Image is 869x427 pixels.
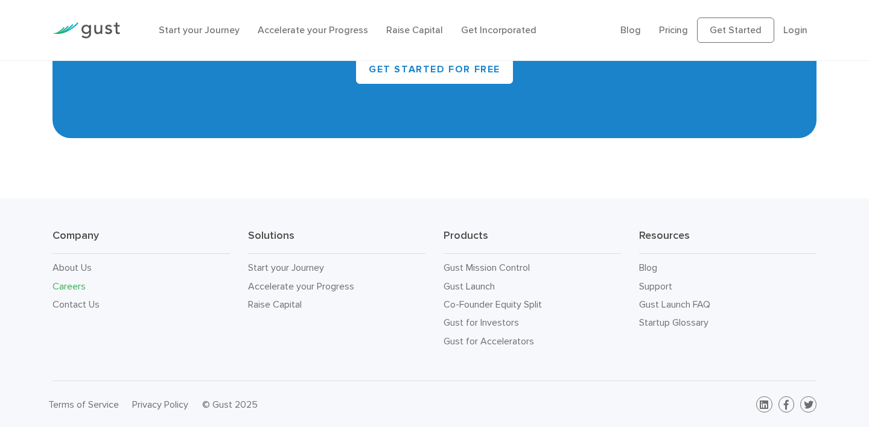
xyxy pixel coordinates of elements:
a: Co-Founder Equity Split [444,299,542,310]
a: Blog [639,262,657,273]
a: Gust for Investors [444,317,519,328]
a: Pricing [659,24,688,36]
a: Careers [53,280,86,292]
a: Gust Launch FAQ [639,299,710,310]
a: Login [783,24,807,36]
h3: Resources [639,229,816,254]
a: Start your Journey [248,262,324,273]
a: Start your Journey [159,24,240,36]
a: Get Incorporated [461,24,536,36]
a: Support [639,280,672,292]
a: Raise Capital [386,24,443,36]
a: Gust Launch [444,280,495,292]
a: Accelerate your Progress [258,24,368,36]
a: Get Started for Free [356,55,513,84]
a: About Us [53,262,92,273]
a: Gust Mission Control [444,262,530,273]
a: Raise Capital [248,299,302,310]
h3: Company [53,229,230,254]
a: Gust for Accelerators [444,335,534,347]
img: Gust Logo [53,22,120,39]
a: Startup Glossary [639,317,708,328]
a: Get Started [697,17,774,43]
a: Accelerate your Progress [248,280,354,292]
a: Privacy Policy [132,399,188,410]
h3: Products [444,229,621,254]
a: Blog [620,24,641,36]
a: Contact Us [53,299,100,310]
h3: Solutions [248,229,425,254]
div: © Gust 2025 [202,396,425,413]
a: Terms of Service [48,399,119,410]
